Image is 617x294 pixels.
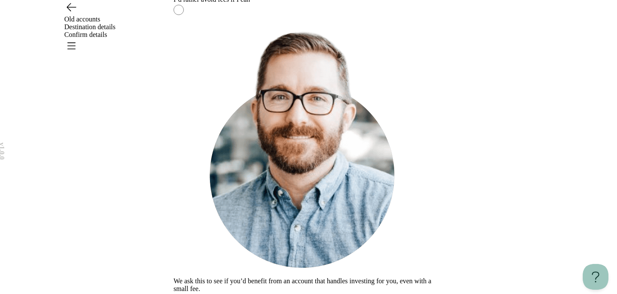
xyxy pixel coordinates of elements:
[583,264,608,290] iframe: Help Scout Beacon - Open
[64,23,116,30] span: Destination details
[174,277,443,293] div: We ask this to see if you’d benefit from an account that handles investing for you, even with a s...
[64,39,78,52] button: Open menu
[64,15,100,23] span: Old accounts
[64,31,107,38] span: Confirm details
[174,18,431,276] img: Henry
